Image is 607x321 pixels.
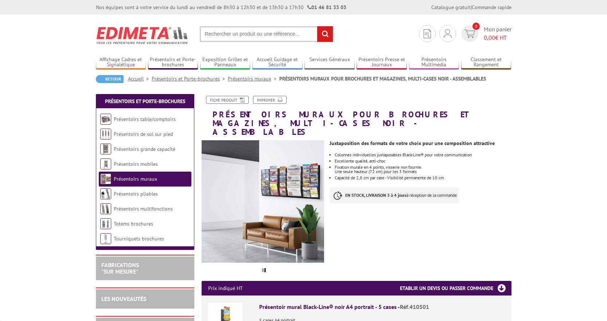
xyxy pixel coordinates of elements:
[431,4,511,11] div: |
[202,140,324,263] img: presentoir_mural_blacl_line_noir_410501_410601_411001_420601_421201.jpg
[330,140,495,146] strong: Juxtaposition des formats de votre choix pour une composition attractive
[100,203,111,214] img: Présentoirs multifonctions
[101,261,139,275] a: FABRICATIONS"Sur Mesure"
[444,29,452,38] img: devis rapide
[200,26,333,42] input: Rechercher un produit ou une référence...
[335,159,511,163] li: Excellente qualité, anti-choc
[114,161,158,167] a: Présentoirs mobiles
[128,75,152,82] a: Accueil
[228,75,279,82] a: Présentoirs muraux
[100,218,111,229] img: Totems brochures
[335,165,511,174] li: Fixation murale en 4 points, visserie non fournie. Une seule hauteur (72 cm) pour les 3 formats
[114,146,175,152] a: Présentoirs grande capacité
[100,129,111,140] img: Présentoirs de sol sur pied
[200,56,250,68] a: Exposition Grilles et Panneaux
[259,303,505,311] div: Présentoir mural Black-Line® noir A4 portrait - 5 cases -
[461,56,511,68] a: Classement et Rangement
[114,131,173,137] a: Présentoirs de sol sur pied
[96,22,189,49] img: Edimeta
[96,4,346,11] div: Nos équipes sont à votre service du lundi au vendredi de 8h30 à 12h30 et de 13h30 à 17h30
[196,96,517,137] h1: PRÉSENTOIRS MURAUX POUR BROCHURES ET MAGAZINES, MULTI-CASES NOIR - ASSEMBLABLES
[114,235,164,242] a: Tourniquets brochures
[409,56,459,68] a: Présentoirs Multimédia
[431,4,471,11] a: Catalogue gratuit
[424,29,431,38] img: devis rapide
[400,303,429,310] span: Réf.410501
[307,4,346,11] strong: 01 46 81 33 03
[484,25,511,42] span: Mon panier
[96,56,146,68] a: Affichage Cadres et Signalétique
[100,233,111,244] img: Tourniquets brochures
[206,96,249,104] a: Fiche produit
[484,34,495,41] span: 0,00
[114,116,176,122] a: Présentoirs table/comptoirs
[472,4,511,11] a: Commande rapide
[484,34,511,42] span: € HT
[400,281,511,295] h3: Etablir un devis ou passer commande
[114,191,158,197] a: Présentoirs pliables
[472,23,480,30] span: 0
[100,158,111,169] img: Présentoirs mobiles
[317,26,333,42] input: rechercher
[252,56,303,68] a: Accueil Guidage et Sécurité
[100,114,111,125] img: Présentoirs table/comptoirs
[148,56,198,68] a: Présentoirs et Porte-brochures
[152,75,228,82] a: Présentoirs et Porte-brochures
[96,75,124,83] a: Retour
[208,281,243,295] p: Prix indiqué HT
[460,25,511,42] a: devis rapide 0 Mon panier 0,00€ HT
[100,188,111,199] img: Présentoirs pliables
[464,30,475,38] img: devis rapide
[345,192,406,198] strong: EN STOCK, LIVRAISON 3 à 4 jours
[357,56,407,68] a: Présentoirs Presse et Journaux
[304,56,355,68] a: Services Généraux
[100,173,111,184] img: Présentoirs muraux
[114,220,153,227] a: Totems brochures
[253,96,287,104] a: Imprimer
[335,176,511,180] li: Capacité de 2,8 cm par case - Visibilité permanente de 10 cm
[101,295,146,302] a: LES NOUVEAUTÉS
[114,176,157,182] a: Présentoirs muraux
[279,75,486,82] li: PRÉSENTOIRS MURAUX POUR BROCHURES ET MAGAZINES, MULTI-CASES NOIR - ASSEMBLABLES
[335,153,511,157] li: Colonnes individuelles juxtaposables Black-Line® pour votre communication
[114,205,173,212] a: Présentoirs multifonctions
[105,98,185,105] a: Présentoirs et Porte-brochures
[100,144,111,154] img: Présentoirs grande capacité
[330,187,459,203] p: à réception de la commande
